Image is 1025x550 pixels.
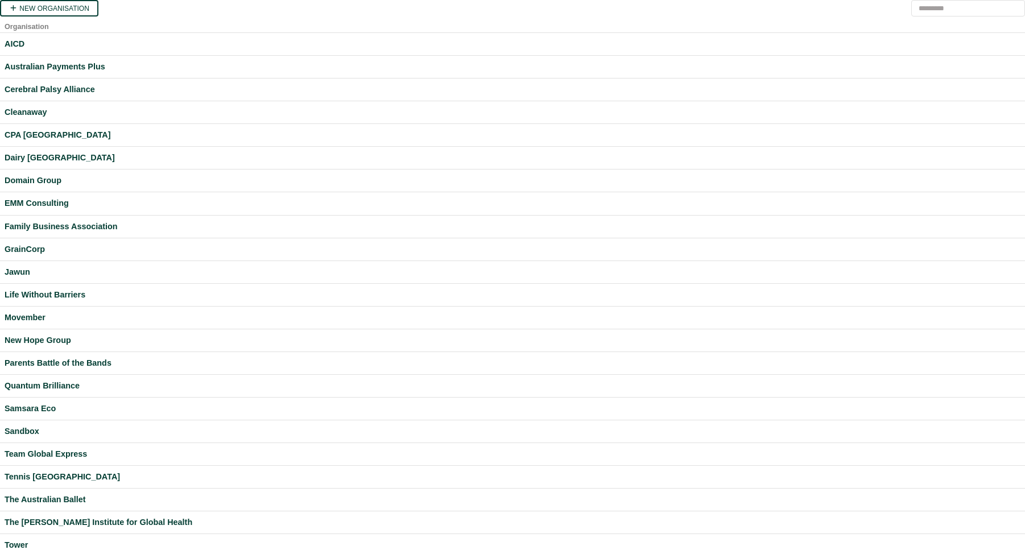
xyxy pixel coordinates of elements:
a: Cerebral Palsy Alliance [5,83,1020,96]
a: Quantum Brilliance [5,379,1020,392]
a: Parents Battle of the Bands [5,357,1020,370]
a: Family Business Association [5,220,1020,233]
a: The [PERSON_NAME] Institute for Global Health [5,516,1020,529]
a: Tennis [GEOGRAPHIC_DATA] [5,470,1020,483]
a: The Australian Ballet [5,493,1020,506]
a: Sandbox [5,425,1020,438]
a: EMM Consulting [5,197,1020,210]
a: Dairy [GEOGRAPHIC_DATA] [5,151,1020,164]
a: Domain Group [5,174,1020,187]
a: Life Without Barriers [5,288,1020,301]
a: Samsara Eco [5,402,1020,415]
a: CPA [GEOGRAPHIC_DATA] [5,129,1020,142]
a: GrainCorp [5,243,1020,256]
a: Team Global Express [5,448,1020,461]
a: AICD [5,38,1020,51]
a: Australian Payments Plus [5,60,1020,73]
a: New Hope Group [5,334,1020,347]
a: Jawun [5,266,1020,279]
a: Movember [5,311,1020,324]
a: Cleanaway [5,106,1020,119]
